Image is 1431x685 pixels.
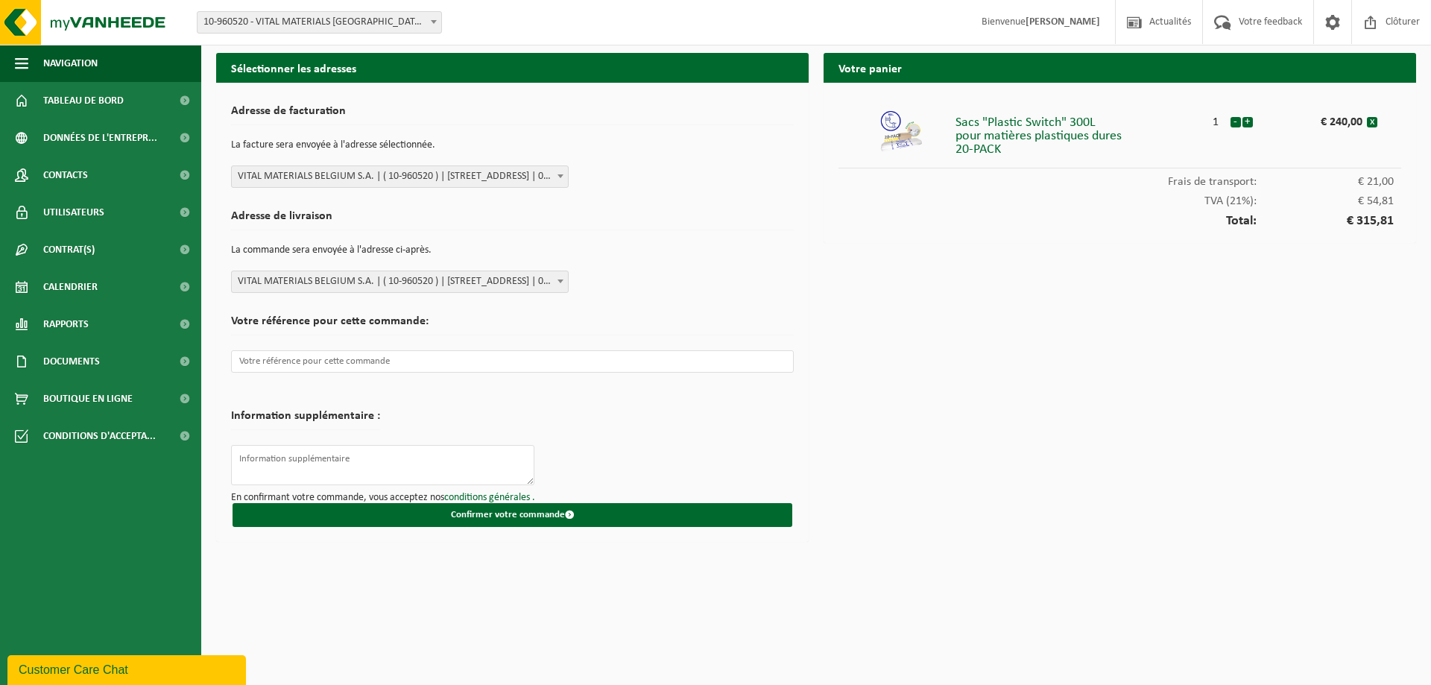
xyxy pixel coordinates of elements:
[879,109,923,154] img: 01-999950
[1242,117,1253,127] button: +
[231,133,794,158] p: La facture sera envoyée à l'adresse sélectionnée.
[216,53,809,82] h2: Sélectionner les adresses
[231,271,569,293] span: VITAL MATERIALS BELGIUM S.A. | ( 10-960520 ) | RUE DE LA STATION 67, 1495 TILLY | 0400.355.226
[43,119,157,157] span: Données de l'entrepr...
[197,11,442,34] span: 10-960520 - VITAL MATERIALS BELGIUM S.A. - TILLY
[43,82,124,119] span: Tableau de bord
[43,231,95,268] span: Contrat(s)
[838,207,1401,228] div: Total:
[838,168,1401,188] div: Frais de transport:
[231,493,794,503] p: En confirmant votre commande, vous acceptez nos
[955,109,1202,157] div: Sacs "Plastic Switch" 300L pour matières plastiques dures 20-PACK
[43,268,98,306] span: Calendrier
[43,157,88,194] span: Contacts
[43,417,156,455] span: Conditions d'accepta...
[231,410,380,430] h2: Information supplémentaire :
[1231,117,1241,127] button: -
[1202,109,1230,128] div: 1
[444,492,535,503] a: conditions générales .
[231,165,569,188] span: VITAL MATERIALS BELGIUM S.A. | ( 10-960520 ) | RUE DE LA STATION 67, 1495 TILLY | 0400.355.226
[231,105,794,125] h2: Adresse de facturation
[1257,215,1394,228] span: € 315,81
[231,350,794,373] input: Votre référence pour cette commande
[1257,176,1394,188] span: € 21,00
[1284,109,1366,128] div: € 240,00
[232,166,568,187] span: VITAL MATERIALS BELGIUM S.A. | ( 10-960520 ) | RUE DE LA STATION 67, 1495 TILLY | 0400.355.226
[824,53,1416,82] h2: Votre panier
[43,306,89,343] span: Rapports
[43,45,98,82] span: Navigation
[1257,195,1394,207] span: € 54,81
[231,210,794,230] h2: Adresse de livraison
[43,380,133,417] span: Boutique en ligne
[838,188,1401,207] div: TVA (21%):
[233,503,792,527] button: Confirmer votre commande
[43,343,100,380] span: Documents
[1367,117,1377,127] button: x
[1026,16,1100,28] strong: [PERSON_NAME]
[7,652,249,685] iframe: chat widget
[232,271,568,292] span: VITAL MATERIALS BELGIUM S.A. | ( 10-960520 ) | RUE DE LA STATION 67, 1495 TILLY | 0400.355.226
[231,315,794,335] h2: Votre référence pour cette commande:
[43,194,104,231] span: Utilisateurs
[231,238,794,263] p: La commande sera envoyée à l'adresse ci-après.
[198,12,441,33] span: 10-960520 - VITAL MATERIALS BELGIUM S.A. - TILLY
